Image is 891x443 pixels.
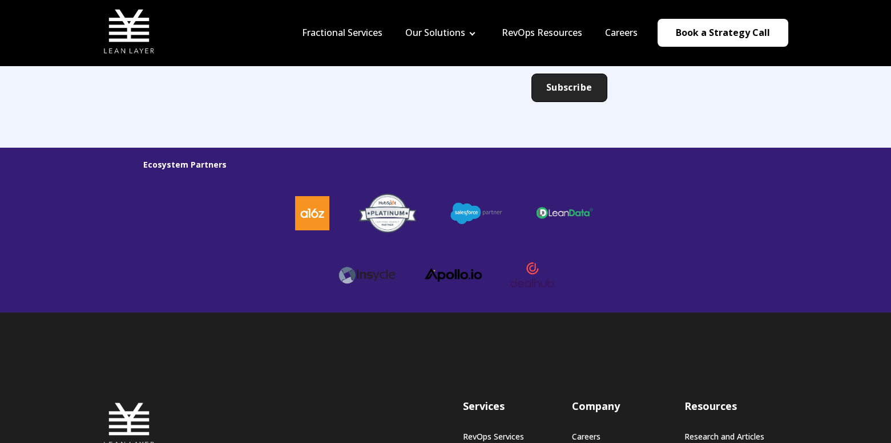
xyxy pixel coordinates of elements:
[448,200,505,227] img: salesforce
[572,432,636,441] a: Careers
[425,268,482,282] img: apollo logo
[302,27,382,39] a: Fractional Services
[291,27,649,39] div: Navigation Menu
[531,74,607,102] input: Subscribe
[463,399,524,413] h3: Services
[658,19,788,47] a: Book a Strategy Call
[405,27,465,39] a: Our Solutions
[143,159,227,170] strong: Ecosystem Partners
[684,399,764,413] h3: Resources
[463,432,524,441] a: RevOps Services
[338,263,395,287] img: Insycle
[684,432,764,441] a: Research and Articles
[103,6,155,57] img: Lean Layer Logo
[605,27,638,39] a: Careers
[537,206,594,221] img: leandata-logo
[359,192,416,234] img: HubSpot-Platinum-Partner-Badge copy
[509,252,555,298] img: dealhub-logo
[572,399,636,413] h3: Company
[502,27,582,39] a: RevOps Resources
[295,196,329,230] img: a16z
